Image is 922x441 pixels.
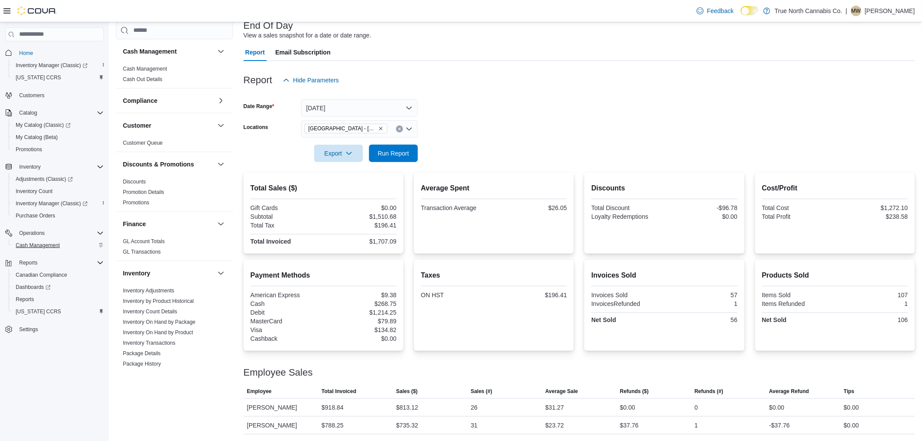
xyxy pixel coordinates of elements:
a: My Catalog (Classic) [12,120,74,130]
div: $788.25 [322,420,344,431]
a: My Catalog (Beta) [12,132,61,142]
span: Feedback [707,7,734,15]
div: Total Discount [591,204,663,211]
span: Cash Out Details [123,76,163,83]
span: Cash Management [123,65,167,72]
div: Marilyn Witzmann [851,6,861,16]
div: Discounts & Promotions [116,176,233,211]
span: Inventory Manager (Classic) [16,62,88,69]
span: Average Sale [546,388,578,395]
span: Huntsville - 30 Main St E [305,124,387,133]
span: Inventory Manager (Classic) [12,198,104,209]
button: Canadian Compliance [9,269,107,281]
span: Customers [16,90,104,101]
button: Compliance [123,96,214,105]
div: Cash Management [116,64,233,88]
div: View a sales snapshot for a date or date range. [244,31,371,40]
div: Finance [116,236,233,261]
h3: Cash Management [123,47,177,56]
span: Sales (#) [471,388,492,395]
div: 57 [666,292,738,299]
h2: Taxes [421,270,567,281]
span: Export [319,145,358,162]
div: [PERSON_NAME] [244,417,318,434]
a: Inventory Transactions [123,340,176,346]
span: Customer Queue [123,139,163,146]
a: Settings [16,324,41,335]
h3: Customer [123,121,151,130]
span: [US_STATE] CCRS [16,308,61,315]
span: [US_STATE] CCRS [16,74,61,81]
span: [GEOGRAPHIC_DATA] - [STREET_ADDRESS] [308,124,376,133]
div: $26.05 [496,204,567,211]
span: Promotion Details [123,189,164,196]
span: My Catalog (Beta) [16,134,58,141]
button: Inventory [16,162,44,172]
div: $1,707.09 [325,238,397,245]
a: Inventory On Hand by Product [123,329,193,336]
a: Promotions [123,200,149,206]
span: Settings [16,324,104,335]
span: Tips [844,388,854,395]
nav: Complex example [5,43,104,359]
span: Washington CCRS [12,306,104,317]
span: GL Transactions [123,248,161,255]
span: Inventory Count Details [123,308,177,315]
span: Catalog [19,109,37,116]
div: -$96.78 [666,204,738,211]
div: Transaction Average [421,204,492,211]
span: Refunds (#) [695,388,723,395]
button: Run Report [369,145,418,162]
div: $1,510.68 [325,213,397,220]
span: Inventory On Hand by Package [123,319,196,326]
a: Package Details [123,350,161,356]
div: 31 [471,420,478,431]
span: Inventory Manager (Classic) [12,60,104,71]
button: Inventory [123,269,214,278]
span: Purchase Orders [16,212,55,219]
button: Inventory [216,268,226,278]
div: Invoices Sold [591,292,663,299]
div: Items Sold [762,292,834,299]
button: Operations [2,227,107,239]
div: Loyalty Redemptions [591,213,663,220]
span: Hide Parameters [293,76,339,85]
h3: Employee Sales [244,367,313,378]
a: Customers [16,90,48,101]
a: Inventory Count Details [123,309,177,315]
a: My Catalog (Classic) [9,119,107,131]
a: GL Transactions [123,249,161,255]
div: 1 [666,300,738,307]
button: Finance [216,219,226,229]
h3: End Of Day [244,20,293,31]
button: Reports [16,258,41,268]
span: Settings [19,326,38,333]
a: Dashboards [9,281,107,293]
div: 1 [695,420,698,431]
div: 106 [837,316,908,323]
a: [US_STATE] CCRS [12,306,64,317]
span: Sales ($) [396,388,417,395]
div: 107 [837,292,908,299]
span: Inventory by Product Historical [123,298,194,305]
a: Inventory Manager (Classic) [12,60,91,71]
span: GL Account Totals [123,238,165,245]
div: $0.00 [620,402,635,413]
button: Discounts & Promotions [123,160,214,169]
div: $0.00 [325,335,397,342]
span: My Catalog (Beta) [12,132,104,142]
strong: Total Invoiced [251,238,291,245]
div: $23.72 [546,420,564,431]
button: Finance [123,220,214,228]
span: Total Invoiced [322,388,356,395]
div: Customer [116,138,233,152]
span: Cash Management [16,242,60,249]
span: Purchase Orders [12,210,104,221]
span: Operations [16,228,104,238]
button: Compliance [216,95,226,106]
span: Cash Management [12,240,104,251]
div: $37.76 [620,420,639,431]
span: Home [16,47,104,58]
div: Items Refunded [762,300,834,307]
